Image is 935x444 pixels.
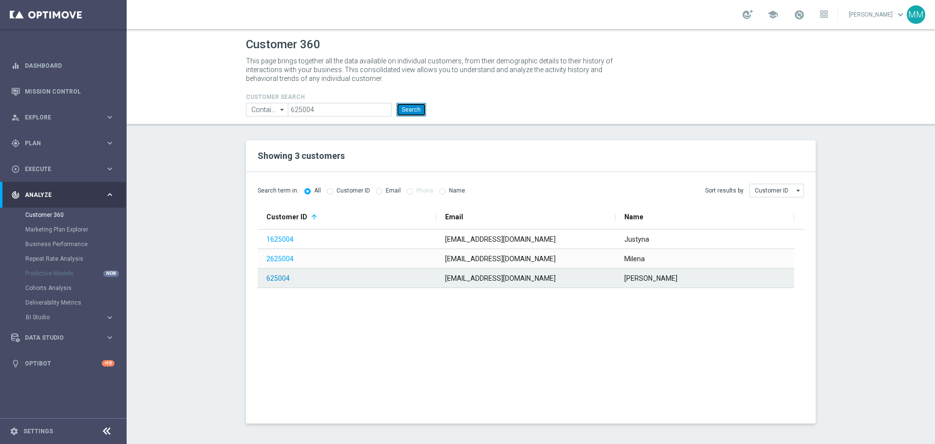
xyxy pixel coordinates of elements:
button: gps_fixed Plan keyboard_arrow_right [11,139,115,147]
i: lightbulb [11,359,20,368]
div: Explore [11,113,105,122]
span: Analyze [25,192,105,198]
label: Email [386,187,401,194]
span: Execute [25,166,105,172]
h1: Customer 360 [246,38,816,52]
div: Execute [11,165,105,174]
i: keyboard_arrow_right [105,164,114,174]
div: Optibot [11,350,114,376]
span: [PERSON_NAME] [624,274,677,282]
button: Search [396,103,426,116]
div: Customer 360 [25,208,126,222]
a: Cohorts Analysis [25,284,101,292]
a: [PERSON_NAME]keyboard_arrow_down [848,7,907,22]
div: Dashboard [11,53,114,78]
i: keyboard_arrow_right [105,138,114,148]
button: equalizer Dashboard [11,62,115,70]
div: BI Studio [25,310,126,325]
input: Customer ID [749,184,804,197]
span: Plan [25,140,105,146]
div: Analyze [11,191,105,199]
div: Press SPACE to select this row. [258,269,794,288]
label: Customer ID [337,187,370,194]
a: 2625004 [266,255,294,263]
span: BI Studio [26,314,95,320]
div: Press SPACE to select this row. [258,230,794,249]
label: Name [449,187,465,194]
button: play_circle_outline Execute keyboard_arrow_right [11,165,115,173]
button: lightbulb Optibot +10 [11,360,115,367]
button: person_search Explore keyboard_arrow_right [11,114,115,121]
span: Email [445,213,463,221]
span: keyboard_arrow_down [895,9,906,20]
i: track_changes [11,191,20,199]
span: Showing 3 customers [258,151,345,161]
div: Marketing Plan Explorer [25,222,126,237]
input: Contains [246,103,288,116]
i: equalizer [11,61,20,70]
a: 625004 [266,274,290,282]
a: Optibot [25,350,102,376]
a: Settings [23,428,53,434]
i: keyboard_arrow_right [105,313,114,322]
span: [EMAIL_ADDRESS][DOMAIN_NAME] [445,235,556,243]
span: school [767,9,778,20]
a: Business Performance [25,240,101,248]
label: Phone [416,187,433,194]
div: Cohorts Analysis [25,281,126,295]
a: Deliverability Metrics [25,299,101,307]
span: Customer ID [266,213,307,221]
div: Press SPACE to select this row. [258,249,794,269]
i: play_circle_outline [11,165,20,174]
div: Repeat Rate Analysis [25,251,126,266]
button: Data Studio keyboard_arrow_right [11,334,115,342]
span: Data Studio [25,335,105,341]
span: Name [624,213,643,221]
i: gps_fixed [11,139,20,148]
i: keyboard_arrow_right [105,113,114,122]
a: Repeat Rate Analysis [25,255,101,263]
div: Predictive Models [25,266,126,281]
span: Explore [25,115,105,120]
p: This page brings together all the data available on individual customers, from their demographic ... [246,57,621,83]
button: BI Studio keyboard_arrow_right [25,313,115,321]
span: Milena [624,255,645,263]
span: Search term in: [258,187,299,195]
span: Justyna [624,235,649,243]
span: Sort results by [705,187,744,195]
div: Deliverability Metrics [25,295,126,310]
a: Marketing Plan Explorer [25,226,101,233]
button: Mission Control [11,88,115,96]
a: Mission Control [25,78,114,104]
div: Plan [11,139,105,148]
span: [EMAIL_ADDRESS][DOMAIN_NAME] [445,255,556,263]
i: keyboard_arrow_right [105,190,114,199]
div: +10 [102,360,114,367]
button: track_changes Analyze keyboard_arrow_right [11,191,115,199]
h4: CUSTOMER SEARCH [246,94,426,100]
a: Customer 360 [25,211,101,219]
a: Dashboard [25,53,114,78]
input: Enter CID, Email, name or phone [288,103,392,116]
div: MM [907,5,925,24]
i: keyboard_arrow_right [105,333,114,342]
label: All [314,187,321,194]
a: 1625004 [266,235,294,243]
div: Mission Control [11,78,114,104]
div: Business Performance [25,237,126,251]
span: [EMAIL_ADDRESS][DOMAIN_NAME] [445,274,556,282]
div: NEW [103,270,119,277]
div: BI Studio [26,314,105,320]
i: person_search [11,113,20,122]
div: Data Studio [11,333,105,342]
i: settings [10,427,19,436]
